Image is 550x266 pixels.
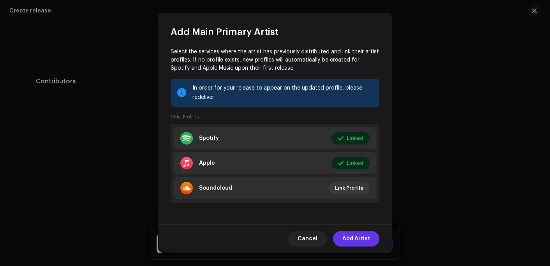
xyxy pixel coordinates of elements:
button: Cancel [288,231,327,247]
button: Linked [331,132,370,144]
button: Linked [331,157,370,169]
span: Add Artist [342,231,370,247]
span: Link Profile [335,180,363,196]
p: Select the services where the artist has previously distributed and link their artist profiles. I... [171,48,379,72]
button: Link Profile [329,182,370,194]
span: Cancel [298,231,317,247]
button: Add Artist [333,231,379,247]
span: Add Main Primary Artist [171,26,279,38]
div: Spotify [199,135,219,141]
span: Linked [347,155,363,171]
div: In order for your release to appear on the updated profile, please redeliver [192,83,373,102]
span: Linked [347,130,363,146]
div: Apple [199,160,215,166]
small: Artist Profiles [171,113,199,121]
div: Soundcloud [199,185,232,191]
